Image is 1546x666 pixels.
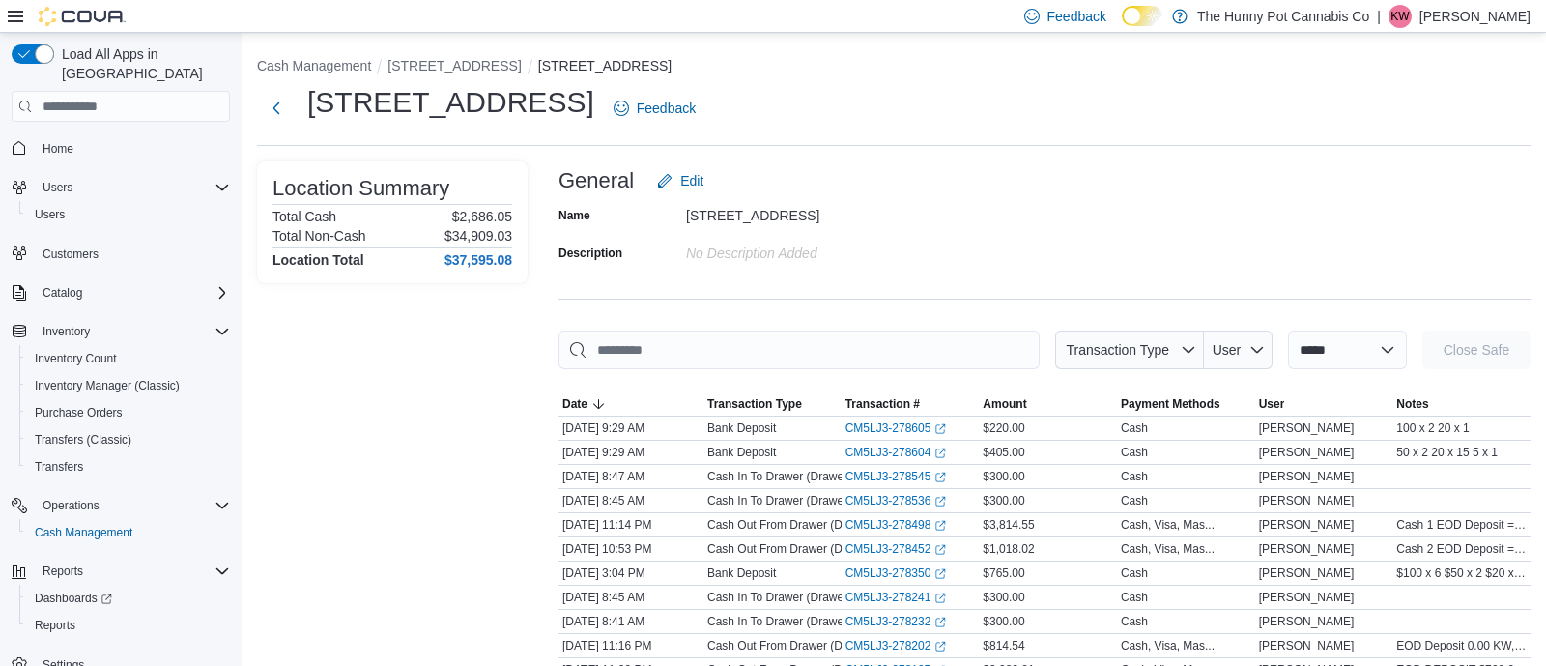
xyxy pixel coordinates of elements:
span: [PERSON_NAME] [1259,517,1355,533]
svg: External link [934,496,946,507]
span: [PERSON_NAME] [1259,445,1355,460]
svg: External link [934,544,946,556]
button: Inventory [4,318,238,345]
label: Description [558,246,622,261]
span: Transfers (Classic) [35,432,131,448]
a: Transfers (Classic) [27,428,139,451]
span: Dark Mode [1122,26,1123,27]
p: Cash Out From Drawer (Drawer 2) [707,541,885,557]
span: Date [562,396,587,412]
button: Transfers [19,453,238,480]
span: Edit [680,171,703,190]
span: Load All Apps in [GEOGRAPHIC_DATA] [54,44,230,83]
div: [DATE] 11:16 PM [558,634,703,657]
button: User [1204,331,1273,369]
h1: [STREET_ADDRESS] [307,83,594,122]
button: Users [19,201,238,228]
a: CM5LJ3-278498External link [845,517,947,533]
span: Reports [43,564,83,579]
div: Cash [1121,493,1148,508]
svg: External link [934,520,946,532]
a: Dashboards [19,585,238,612]
span: $220.00 [983,420,1024,436]
p: Cash In To Drawer (Drawer 1) [707,493,861,508]
span: $1,018.02 [983,541,1034,557]
span: Notes [1396,396,1428,412]
div: [STREET_ADDRESS] [686,200,945,223]
span: Reports [35,560,230,583]
span: [PERSON_NAME] [1259,590,1355,605]
span: $100 x 6 $50 x 2 $20 x 3 $5 x 1 [1396,565,1527,581]
span: Catalog [35,281,230,304]
span: KW [1390,5,1409,28]
button: Inventory Count [19,345,238,372]
span: Dashboards [35,591,112,606]
span: Cash Management [35,525,132,540]
span: Cash 1 EOD Deposit = $408.45 [DATE] NW, VS, KW, BF [1396,517,1527,533]
label: Name [558,208,590,223]
span: Customers [43,246,99,262]
a: CM5LJ3-278350External link [845,565,947,581]
button: Close Safe [1422,331,1531,369]
a: Transfers [27,455,91,478]
svg: External link [934,568,946,580]
button: Reports [4,558,238,585]
p: Cash In To Drawer (Drawer 2) [707,469,861,484]
a: Customers [35,243,106,266]
svg: External link [934,423,946,435]
span: [PERSON_NAME] [1259,541,1355,557]
span: [PERSON_NAME] [1259,493,1355,508]
div: [DATE] 8:45 AM [558,586,703,609]
span: 100 x 2 20 x 1 [1396,420,1469,436]
div: Cash [1121,469,1148,484]
h6: Total Cash [272,209,336,224]
span: Users [27,203,230,226]
a: CM5LJ3-278605External link [845,420,947,436]
h3: Location Summary [272,177,449,200]
svg: External link [934,593,946,604]
span: $300.00 [983,469,1024,484]
div: Cash [1121,420,1148,436]
a: Dashboards [27,587,120,610]
a: CM5LJ3-278232External link [845,614,947,629]
span: Inventory Manager (Classic) [27,374,230,397]
span: Dashboards [27,587,230,610]
span: 50 x 2 20 x 15 5 x 1 [1396,445,1498,460]
div: [DATE] 11:14 PM [558,513,703,536]
a: Home [35,137,81,160]
span: Amount [983,396,1026,412]
span: $405.00 [983,445,1024,460]
span: Inventory [35,320,230,343]
button: Date [558,392,703,416]
a: CM5LJ3-278241External link [845,590,947,605]
a: Users [27,203,72,226]
a: Cash Management [27,521,140,544]
button: Cash Management [257,58,371,73]
span: [PERSON_NAME] [1259,614,1355,629]
button: Next [257,89,296,128]
a: Inventory Manager (Classic) [27,374,187,397]
svg: External link [934,472,946,483]
span: $765.00 [983,565,1024,581]
span: Cash Management [27,521,230,544]
p: Bank Deposit [707,565,776,581]
button: User [1255,392,1393,416]
h4: Location Total [272,252,364,268]
p: Cash In To Drawer (Drawer 2) [707,590,861,605]
span: Transaction Type [707,396,802,412]
span: Operations [43,498,100,513]
button: Reports [19,612,238,639]
p: [PERSON_NAME] [1419,5,1531,28]
button: Reports [35,560,91,583]
span: Inventory Count [35,351,117,366]
span: $300.00 [983,493,1024,508]
p: The Hunny Pot Cannabis Co [1197,5,1369,28]
button: [STREET_ADDRESS] [387,58,521,73]
button: Transaction # [842,392,980,416]
div: [DATE] 3:04 PM [558,562,703,585]
span: Payment Methods [1121,396,1220,412]
div: Cash, Visa, Mas... [1121,541,1215,557]
span: Users [35,207,65,222]
span: Inventory Count [27,347,230,370]
span: [PERSON_NAME] [1259,420,1355,436]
